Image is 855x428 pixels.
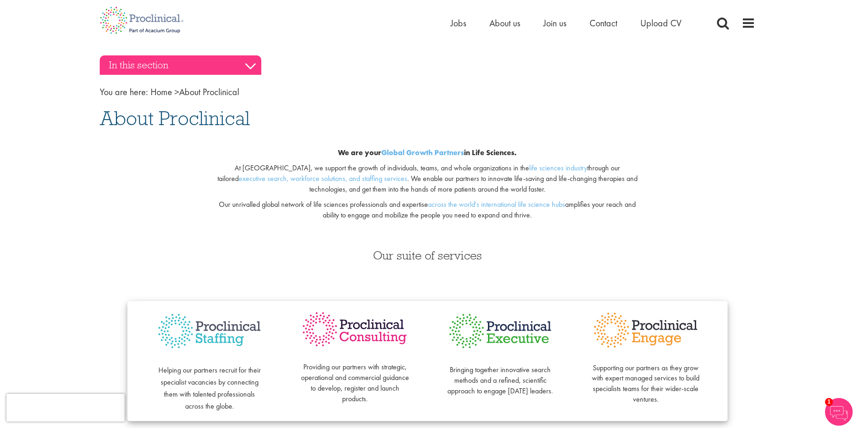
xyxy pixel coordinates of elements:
[301,352,409,404] p: Providing our partners with strategic, operational and commercial guidance to develop, register a...
[428,199,565,209] a: across the world's international life science hubs
[825,398,833,406] span: 1
[100,106,250,131] span: About Proclinical
[590,17,617,29] a: Contact
[301,310,409,349] img: Proclinical Consulting
[100,55,261,75] h3: In this section
[446,310,554,352] img: Proclinical Executive
[446,354,554,396] p: Bringing together innovative search methods and a refined, scientific approach to engage [DATE] l...
[100,86,148,98] span: You are here:
[175,86,179,98] span: >
[640,17,681,29] a: Upload CV
[591,352,700,405] p: Supporting our partners as they grow with expert managed services to build specialists teams for ...
[381,148,464,157] a: Global Growth Partners
[151,86,239,98] span: About Proclinical
[151,86,172,98] a: breadcrumb link to Home
[591,310,700,350] img: Proclinical Engage
[158,365,261,411] span: Helping our partners recruit for their specialist vacancies by connecting them with talented prof...
[543,17,566,29] a: Join us
[451,17,466,29] a: Jobs
[825,398,853,426] img: Chatbot
[6,394,125,422] iframe: reCAPTCHA
[338,148,517,157] b: We are your in Life Sciences.
[211,199,644,221] p: Our unrivalled global network of life sciences professionals and expertise amplifies your reach a...
[489,17,520,29] a: About us
[529,163,587,173] a: life sciences industry
[211,163,644,195] p: At [GEOGRAPHIC_DATA], we support the growth of individuals, teams, and whole organizations in the...
[239,174,407,183] a: executive search, workforce solutions, and staffing services
[155,310,264,352] img: Proclinical Staffing
[100,249,755,261] h3: Our suite of services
